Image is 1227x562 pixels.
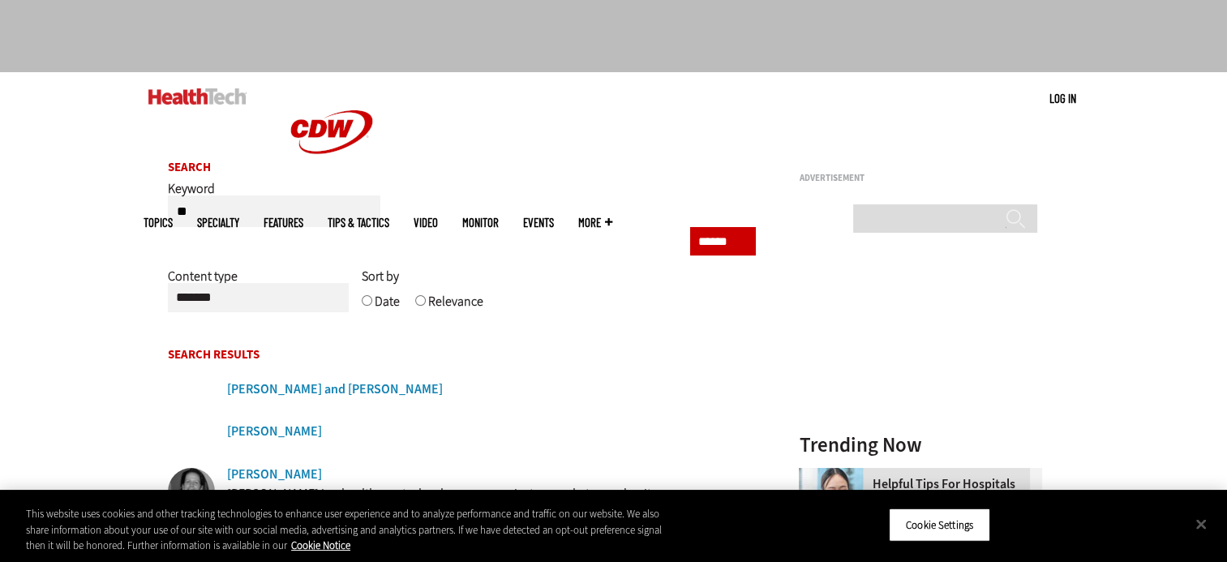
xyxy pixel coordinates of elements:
[148,88,247,105] img: Home
[227,425,322,438] a: [PERSON_NAME]
[227,468,322,481] a: [PERSON_NAME]
[168,268,238,297] label: Content type
[799,478,1032,517] a: Helpful Tips for Hospitals When Implementing Microsoft Dragon Copilot
[375,293,400,322] label: Date
[799,468,864,533] img: Doctor using phone to dictate to tablet
[414,217,438,229] a: Video
[578,217,612,229] span: More
[271,72,393,192] img: Home
[799,435,1042,455] h3: Trending Now
[197,217,239,229] span: Specialty
[523,217,554,229] a: Events
[328,217,389,229] a: Tips & Tactics
[889,508,990,542] button: Cookie Settings
[1049,90,1076,107] div: User menu
[227,383,443,396] a: [PERSON_NAME] and [PERSON_NAME]
[799,189,1042,392] iframe: advertisement
[428,293,483,322] label: Relevance
[168,349,757,361] h2: Search Results
[1183,506,1219,542] button: Close
[362,268,399,285] span: Sort by
[271,179,393,196] a: CDW
[462,217,499,229] a: MonITor
[227,485,665,502] p: [PERSON_NAME] is a healthcare technology communicator, marketer, and writer.
[799,468,872,481] a: Doctor using phone to dictate to tablet
[264,217,303,229] a: Features
[144,217,173,229] span: Topics
[291,538,350,552] a: More information about your privacy
[26,506,675,554] div: This website uses cookies and other tracking technologies to enhance user experience and to analy...
[1049,91,1076,105] a: Log in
